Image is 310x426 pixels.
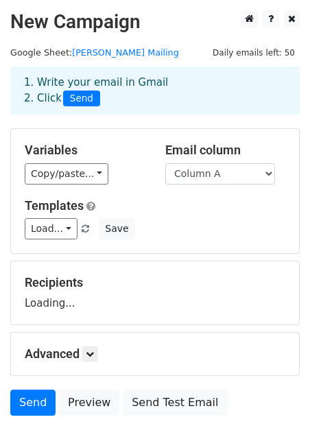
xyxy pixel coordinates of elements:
span: Send [63,91,100,107]
h5: Advanced [25,346,285,362]
div: 1. Write your email in Gmail 2. Click [14,75,296,106]
a: Load... [25,218,77,239]
button: Save [99,218,134,239]
a: Templates [25,198,84,213]
div: Loading... [25,275,285,311]
a: Copy/paste... [25,163,108,185]
h2: New Campaign [10,10,300,34]
h5: Variables [25,143,145,158]
h5: Recipients [25,275,285,290]
a: Send Test Email [123,390,227,416]
a: [PERSON_NAME] Mailing [72,47,179,58]
small: Google Sheet: [10,47,179,58]
span: Daily emails left: 50 [208,45,300,60]
h5: Email column [165,143,285,158]
a: Send [10,390,56,416]
a: Preview [59,390,119,416]
a: Daily emails left: 50 [208,47,300,58]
